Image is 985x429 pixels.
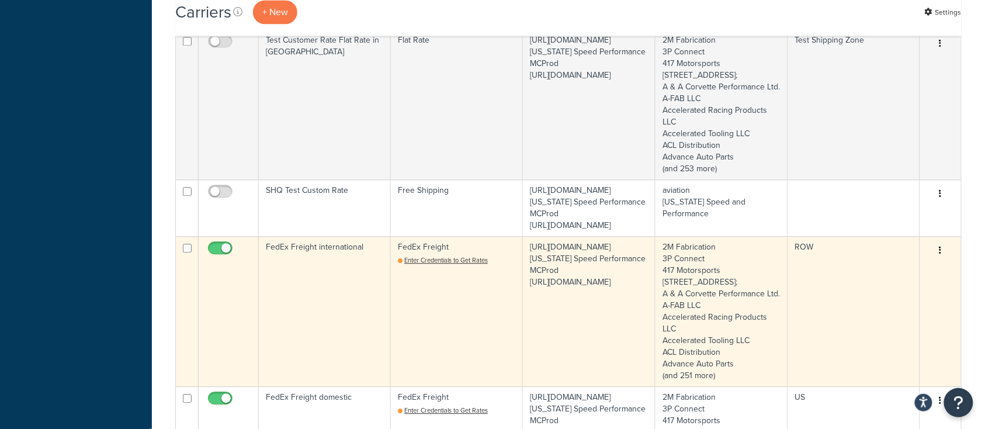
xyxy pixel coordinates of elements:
[391,236,523,386] td: FedEx Freight
[788,29,920,179] td: Test Shipping Zone
[655,29,788,179] td: 2M Fabrication 3P Connect 417 Motorsports [STREET_ADDRESS]; A & A Corvette Performance Ltd. A-FAB...
[655,236,788,386] td: 2M Fabrication 3P Connect 417 Motorsports [STREET_ADDRESS]; A & A Corvette Performance Ltd. A-FAB...
[925,4,962,20] a: Settings
[175,1,231,23] h1: Carriers
[788,236,920,386] td: ROW
[391,29,523,179] td: Flat Rate
[259,179,391,236] td: SHQ Test Custom Rate
[259,29,391,179] td: Test Customer Rate Flat Rate in [GEOGRAPHIC_DATA]
[523,29,655,179] td: [URL][DOMAIN_NAME] [US_STATE] Speed Performance MCProd [URL][DOMAIN_NAME]
[655,179,788,236] td: aviation [US_STATE] Speed and Performance
[523,236,655,386] td: [URL][DOMAIN_NAME] [US_STATE] Speed Performance MCProd [URL][DOMAIN_NAME]
[944,388,973,417] button: Open Resource Center
[404,406,488,415] span: Enter Credentials to Get Rates
[259,236,391,386] td: FedEx Freight international
[404,255,488,265] span: Enter Credentials to Get Rates
[391,179,523,236] td: Free Shipping
[523,179,655,236] td: [URL][DOMAIN_NAME] [US_STATE] Speed Performance MCProd [URL][DOMAIN_NAME]
[398,255,488,265] a: Enter Credentials to Get Rates
[398,406,488,415] a: Enter Credentials to Get Rates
